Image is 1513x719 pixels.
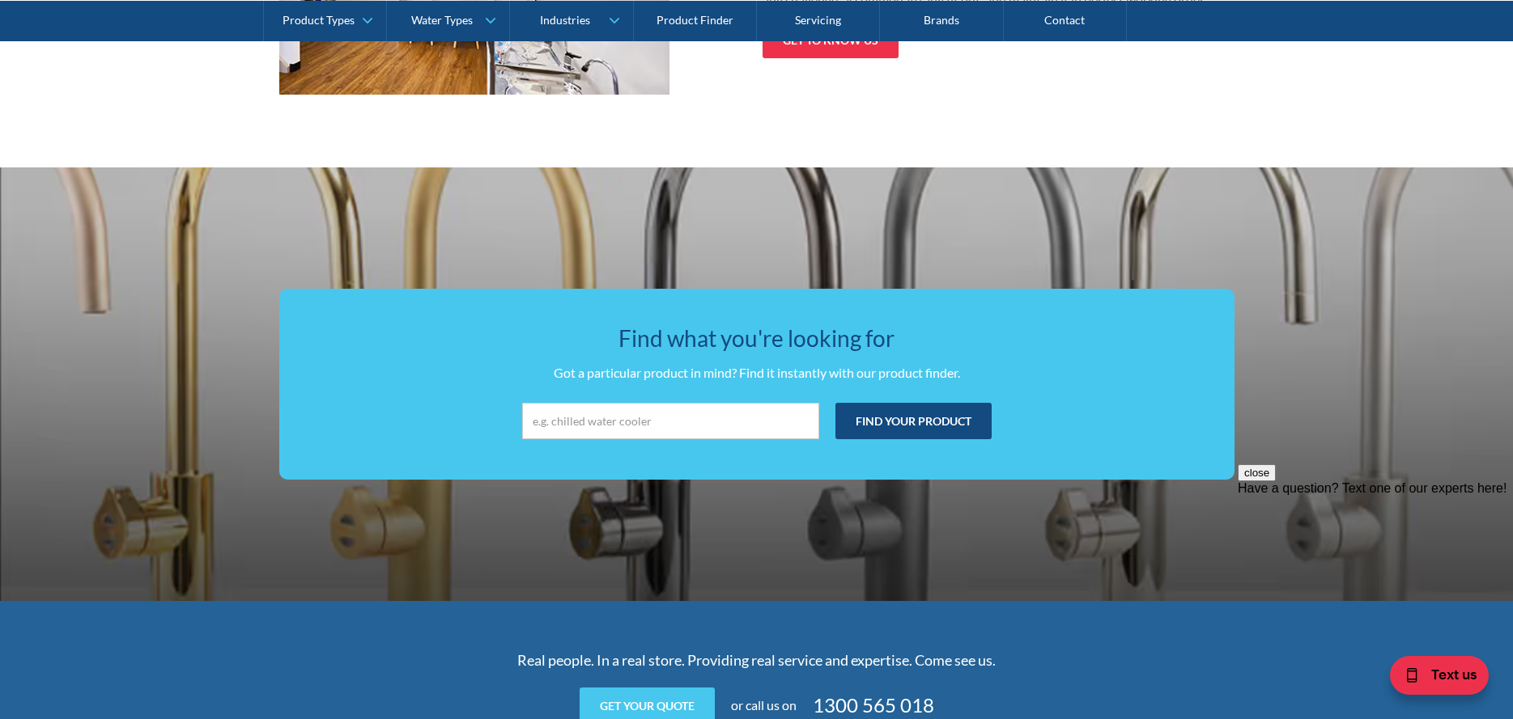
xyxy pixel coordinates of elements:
p: Real people. In a real store. Providing real service and expertise. Come see us. [441,649,1073,671]
div: Industries [540,13,590,27]
h3: Find what you're looking for [312,321,1202,355]
iframe: podium webchat widget prompt [1238,464,1513,658]
input: e.g. chilled water cooler [522,403,819,439]
input: Find your product [835,403,992,439]
iframe: podium webchat widget bubble [1351,638,1513,719]
div: Water Types [411,13,473,27]
p: Got a particular product in mind? Find it instantly with our product finder. [312,363,1202,383]
div: Product Types [283,13,355,27]
div: or call us on [731,696,797,715]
